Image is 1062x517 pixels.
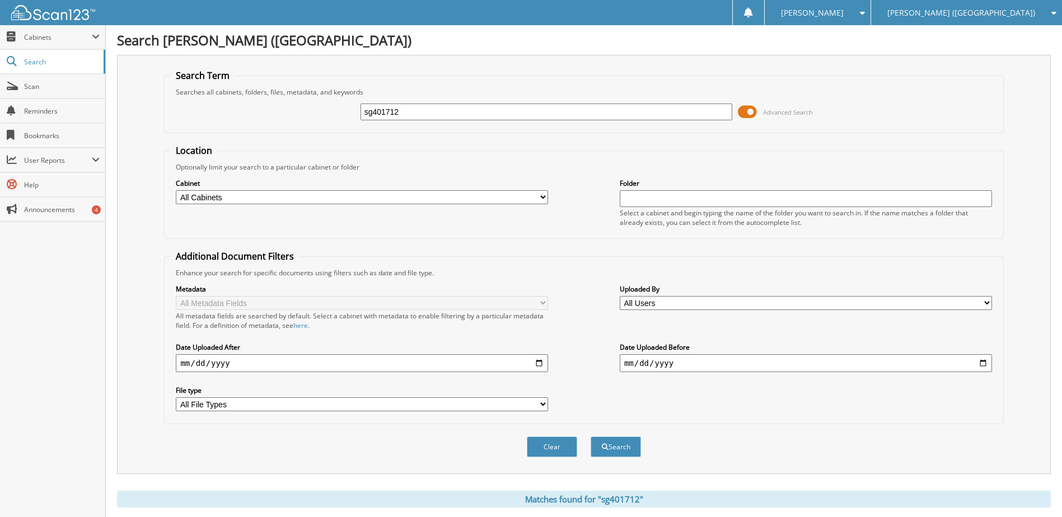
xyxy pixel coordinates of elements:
[176,178,548,188] label: Cabinet
[24,57,98,67] span: Search
[170,69,235,82] legend: Search Term
[293,321,308,330] a: here
[24,180,100,190] span: Help
[176,386,548,395] label: File type
[170,144,218,157] legend: Location
[117,31,1051,49] h1: Search [PERSON_NAME] ([GEOGRAPHIC_DATA])
[620,342,992,352] label: Date Uploaded Before
[527,436,577,457] button: Clear
[620,208,992,227] div: Select a cabinet and begin typing the name of the folder you want to search in. If the name match...
[620,178,992,188] label: Folder
[170,162,997,172] div: Optionally limit your search to a particular cabinet or folder
[24,131,100,140] span: Bookmarks
[11,5,95,20] img: scan123-logo-white.svg
[117,491,1051,507] div: Matches found for "sg401712"
[170,250,300,262] legend: Additional Document Filters
[763,108,813,116] span: Advanced Search
[24,82,100,91] span: Scan
[176,284,548,294] label: Metadata
[781,10,844,16] span: [PERSON_NAME]
[24,205,100,214] span: Announcements
[24,32,92,42] span: Cabinets
[620,354,992,372] input: end
[887,10,1035,16] span: [PERSON_NAME] ([GEOGRAPHIC_DATA])
[176,342,548,352] label: Date Uploaded After
[92,205,101,214] div: 4
[176,311,548,330] div: All metadata fields are searched by default. Select a cabinet with metadata to enable filtering b...
[176,354,548,372] input: start
[591,436,641,457] button: Search
[170,87,997,97] div: Searches all cabinets, folders, files, metadata, and keywords
[170,268,997,278] div: Enhance your search for specific documents using filters such as date and file type.
[24,106,100,116] span: Reminders
[24,156,92,165] span: User Reports
[620,284,992,294] label: Uploaded By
